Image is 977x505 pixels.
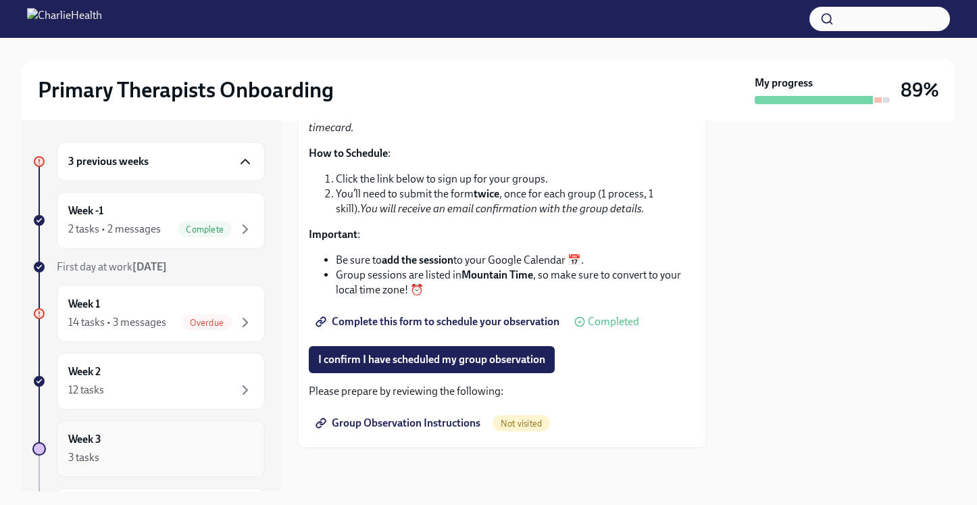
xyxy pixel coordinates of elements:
[318,315,559,329] span: Complete this form to schedule your observation
[68,315,166,330] div: 14 tasks • 3 messages
[68,222,161,237] div: 2 tasks • 2 messages
[336,253,695,268] li: Be sure to to your Google Calendar 📅.
[32,192,265,249] a: Week -12 tasks • 2 messagesComplete
[68,383,104,398] div: 12 tasks
[901,78,939,102] h3: 89%
[32,260,265,274] a: First day at work[DATE]
[32,285,265,342] a: Week 114 tasks • 3 messagesOverdue
[309,346,555,373] button: I confirm I have scheduled my group observation
[68,297,100,312] h6: Week 1
[68,203,103,218] h6: Week -1
[309,384,695,399] p: Please prepare by reviewing the following:
[309,147,388,160] strong: How to Schedule
[309,146,695,161] p: :
[57,260,167,273] span: First day at work
[474,187,499,200] strong: twice
[178,224,232,235] span: Complete
[68,432,101,447] h6: Week 3
[57,142,265,181] div: 3 previous weeks
[68,364,101,379] h6: Week 2
[132,260,167,273] strong: [DATE]
[336,268,695,297] li: Group sessions are listed in , so make sure to convert to your local time zone! ⏰
[318,353,545,366] span: I confirm I have scheduled my group observation
[461,268,533,281] strong: Mountain Time
[309,228,357,241] strong: Important
[68,450,99,465] div: 3 tasks
[493,418,550,429] span: Not visited
[68,154,149,169] h6: 3 previous weeks
[309,308,569,335] a: Complete this form to schedule your observation
[38,76,334,103] h2: Primary Therapists Onboarding
[336,172,695,187] li: Click the link below to sign up for your groups.
[755,76,813,91] strong: My progress
[336,187,695,216] li: You’ll need to submit the form , once for each group (1 process, 1 skill).
[309,227,695,242] p: :
[318,416,480,430] span: Group Observation Instructions
[382,254,453,266] strong: add the session
[32,420,265,477] a: Week 33 tasks
[360,202,645,215] em: You will receive an email confirmation with the group details.
[32,353,265,410] a: Week 212 tasks
[182,318,232,328] span: Overdue
[588,316,639,327] span: Completed
[309,410,490,437] a: Group Observation Instructions
[27,8,102,30] img: CharlieHealth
